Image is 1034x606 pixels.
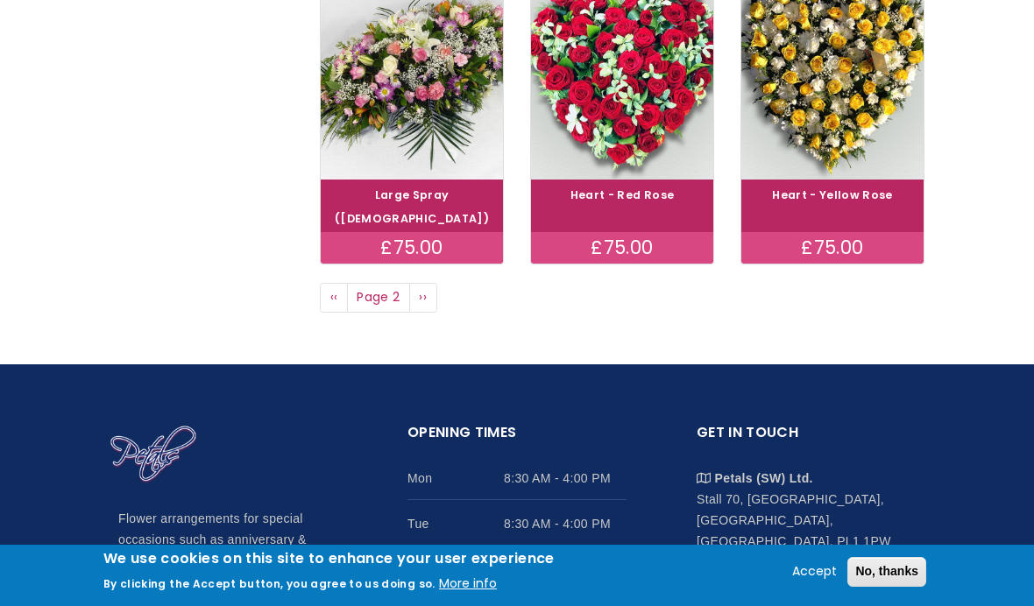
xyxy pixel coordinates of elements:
[321,232,503,264] div: £75.00
[335,187,489,226] a: Large Spray ([DEMOGRAPHIC_DATA])
[330,288,338,306] span: ‹‹
[407,421,627,455] h2: Opening Times
[320,283,924,313] nav: Page navigation
[347,283,410,313] span: Page 2
[785,561,844,582] button: Accept
[847,557,926,587] button: No, thanks
[439,574,497,595] button: More info
[531,232,713,264] div: £75.00
[118,509,337,593] p: Flower arrangements for special occasions such as anniversary & birthday, wedding flowers, funera...
[715,471,813,485] strong: Petals (SW) Ltd.
[772,187,893,202] a: Heart - Yellow Rose
[407,454,627,500] li: Mon
[110,425,197,484] img: Home
[419,288,427,306] span: ››
[570,187,675,202] a: Heart - Red Rose
[103,549,555,568] h2: We use cookies on this site to enhance your user experience
[697,421,916,455] h2: Get in touch
[504,513,627,534] span: 8:30 AM - 4:00 PM
[504,468,627,489] span: 8:30 AM - 4:00 PM
[407,500,627,546] li: Tue
[741,232,924,264] div: £75.00
[697,454,916,552] li: Stall 70, [GEOGRAPHIC_DATA], [GEOGRAPHIC_DATA], [GEOGRAPHIC_DATA],
[103,576,436,591] p: By clicking the Accept button, you agree to us doing so.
